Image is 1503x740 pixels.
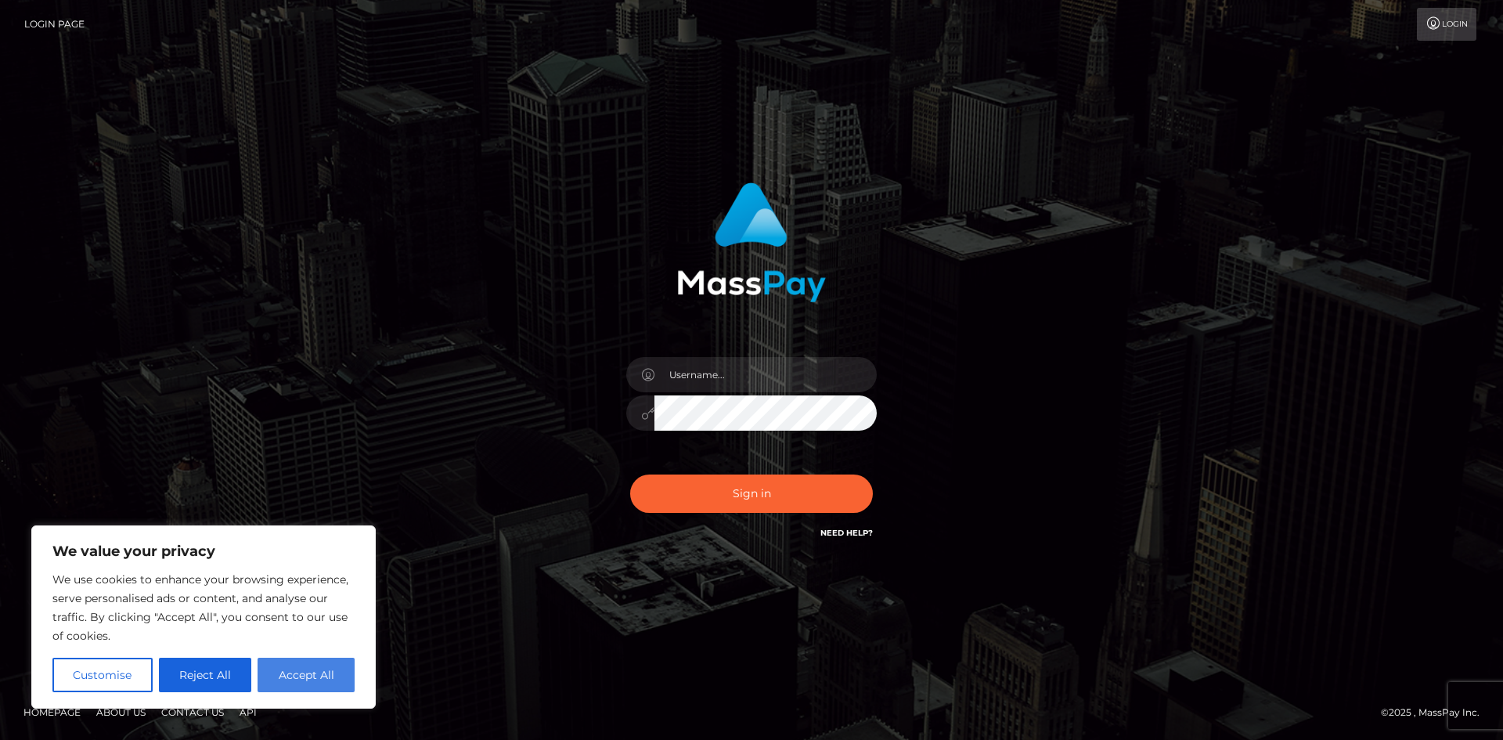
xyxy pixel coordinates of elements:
[90,700,152,724] a: About Us
[31,525,376,709] div: We value your privacy
[1381,704,1491,721] div: © 2025 , MassPay Inc.
[17,700,87,724] a: Homepage
[233,700,263,724] a: API
[159,658,252,692] button: Reject All
[155,700,230,724] a: Contact Us
[1417,8,1476,41] a: Login
[52,570,355,645] p: We use cookies to enhance your browsing experience, serve personalised ads or content, and analys...
[630,475,873,513] button: Sign in
[258,658,355,692] button: Accept All
[677,182,826,302] img: MassPay Login
[820,528,873,538] a: Need Help?
[654,357,877,392] input: Username...
[52,658,153,692] button: Customise
[52,542,355,561] p: We value your privacy
[24,8,85,41] a: Login Page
